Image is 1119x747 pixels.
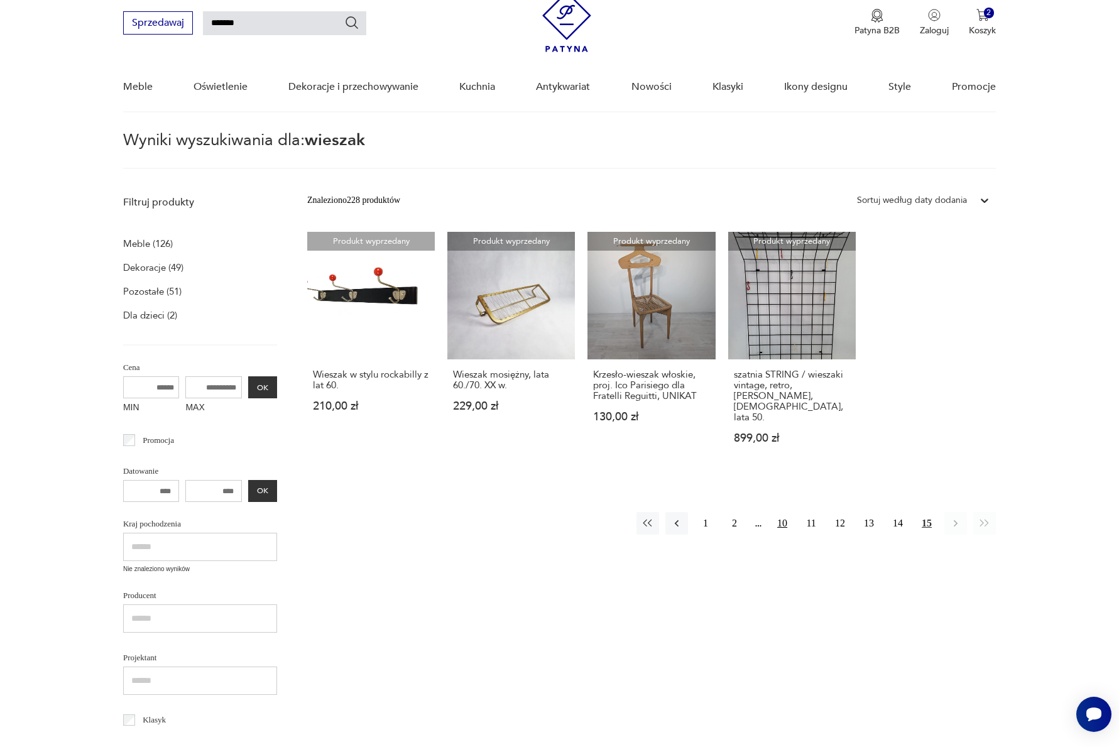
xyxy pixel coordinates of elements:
[447,232,575,468] a: Produkt wyprzedanyWieszak mosiężny, lata 60./70. XX w.Wieszak mosiężny, lata 60./70. XX w.229,00 zł
[1076,697,1111,732] iframe: Smartsupp widget button
[694,512,717,535] button: 1
[829,512,851,535] button: 12
[858,512,880,535] button: 13
[854,9,900,36] button: Patyna B2B
[123,259,183,276] a: Dekoracje (49)
[887,512,909,535] button: 14
[459,63,495,111] a: Kuchnia
[784,63,848,111] a: Ikony designu
[871,9,883,23] img: Ikona medalu
[920,9,949,36] button: Zaloguj
[123,464,277,478] p: Datowanie
[123,517,277,531] p: Kraj pochodzenia
[248,376,277,398] button: OK
[536,63,590,111] a: Antykwariat
[123,63,153,111] a: Meble
[143,713,166,727] p: Klasyk
[123,398,180,418] label: MIN
[712,63,743,111] a: Klasyki
[143,433,174,447] p: Promocja
[723,512,746,535] button: 2
[920,25,949,36] p: Zaloguj
[123,589,277,603] p: Producent
[976,9,989,21] img: Ikona koszyka
[313,369,429,391] h3: Wieszak w stylu rockabilly z lat 60.
[984,8,995,18] div: 2
[288,63,418,111] a: Dekoracje i przechowywanie
[305,129,365,151] span: wieszak
[734,369,850,423] h3: szatnia STRING / wieszaki vintage, retro, [PERSON_NAME], [DEMOGRAPHIC_DATA], lata 50.
[771,512,794,535] button: 10
[123,19,193,28] a: Sprzedawaj
[800,512,822,535] button: 11
[728,232,856,468] a: Produkt wyprzedanyszatnia STRING / wieszaki vintage, retro, Karl Fichtel, Niemcy, lata 50.szatnia...
[734,433,850,444] p: 899,00 zł
[952,63,996,111] a: Promocje
[313,401,429,412] p: 210,00 zł
[854,25,900,36] p: Patyna B2B
[123,283,182,300] a: Pozostałe (51)
[194,63,248,111] a: Oświetlenie
[928,9,941,21] img: Ikonka użytkownika
[123,651,277,665] p: Projektant
[888,63,911,111] a: Style
[593,369,709,401] h3: Krzesło-wieszak włoskie, proj. Ico Parisiego dla Fratelli Reguitti, UNIKAT
[631,63,672,111] a: Nowości
[123,11,193,35] button: Sprzedawaj
[123,133,996,169] p: Wyniki wyszukiwania dla:
[587,232,715,468] a: Produkt wyprzedanyKrzesło-wieszak włoskie, proj. Ico Parisiego dla Fratelli Reguitti, UNIKATKrzes...
[344,15,359,30] button: Szukaj
[307,194,400,207] div: Znaleziono 228 produktów
[123,564,277,574] p: Nie znaleziono wyników
[857,194,967,207] div: Sortuj według daty dodania
[969,25,996,36] p: Koszyk
[915,512,938,535] button: 15
[185,398,242,418] label: MAX
[593,412,709,422] p: 130,00 zł
[123,235,173,253] a: Meble (126)
[453,401,569,412] p: 229,00 zł
[123,307,177,324] a: Dla dzieci (2)
[123,361,277,374] p: Cena
[307,232,435,468] a: Produkt wyprzedanyWieszak w stylu rockabilly z lat 60.Wieszak w stylu rockabilly z lat 60.210,00 zł
[969,9,996,36] button: 2Koszyk
[453,369,569,391] h3: Wieszak mosiężny, lata 60./70. XX w.
[854,9,900,36] a: Ikona medaluPatyna B2B
[248,480,277,502] button: OK
[123,195,277,209] p: Filtruj produkty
